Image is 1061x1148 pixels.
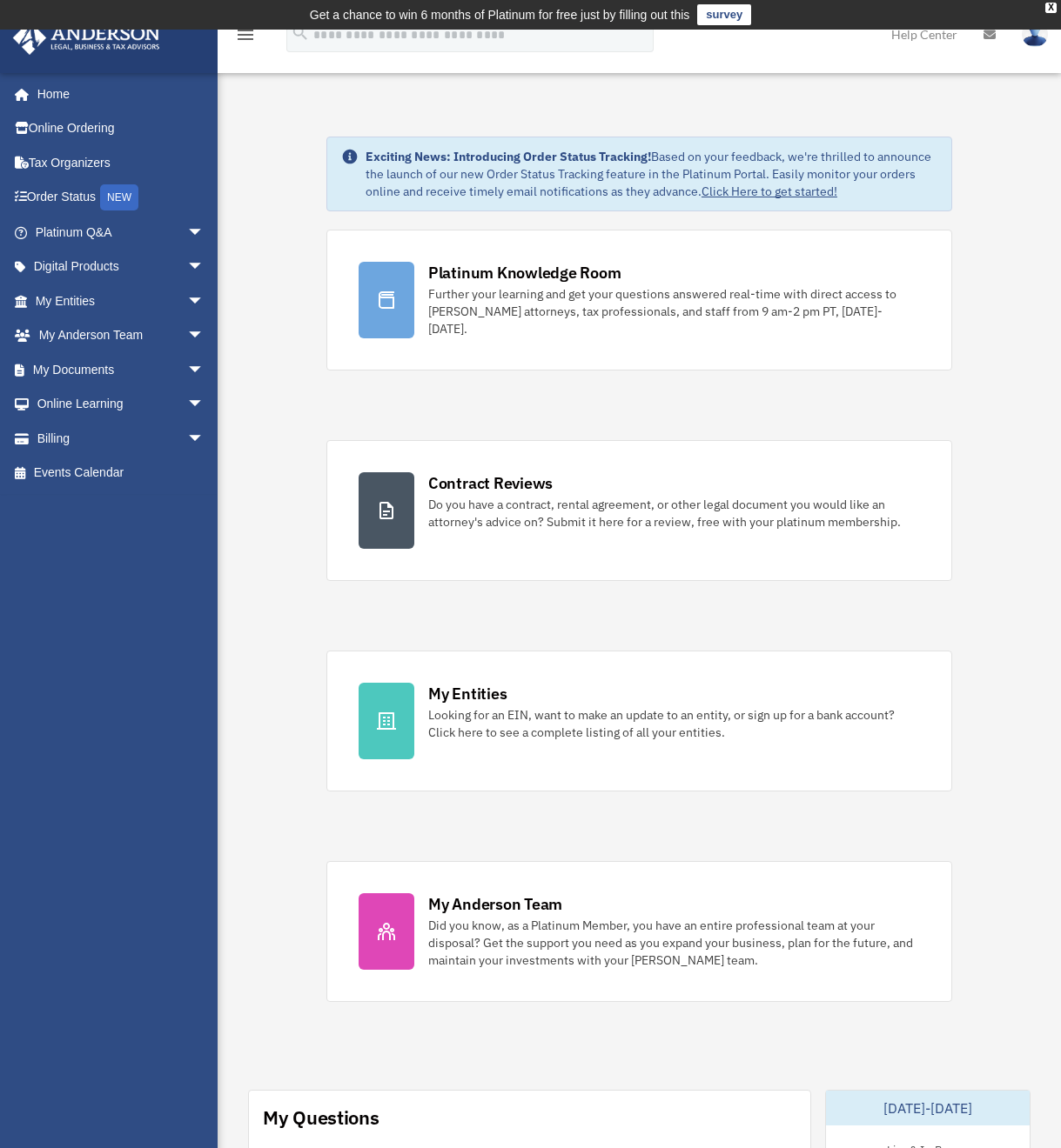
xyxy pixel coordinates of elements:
a: Click Here to get started! [702,184,837,199]
i: menu [235,24,256,45]
i: search [291,23,310,43]
a: My Entities Looking for an EIN, want to make an update to an entity, or sign up for a bank accoun... [326,651,952,791]
a: My Anderson Team Did you know, as a Platinum Member, you have an entire professional team at your... [326,861,952,1002]
span: arrow_drop_down [187,318,222,354]
a: Online Ordering [12,111,231,146]
img: Anderson Advisors Platinum Portal [8,21,165,55]
a: Tax Organizers [12,145,231,180]
a: My Documentsarrow_drop_down [12,352,231,387]
div: Contract Reviews [428,472,553,494]
div: Do you have a contract, rental agreement, or other legal document you would like an attorney's ad... [428,496,920,531]
a: Events Calendar [12,456,231,491]
div: [DATE]-[DATE] [826,1091,1030,1125]
div: My Anderson Team [428,893,562,915]
div: Looking for an EIN, want to make an update to an entity, or sign up for a bank account? Click her... [428,706,920,741]
span: arrow_drop_down [187,284,222,319]
a: Billingarrow_drop_down [12,421,231,456]
a: Platinum Q&Aarrow_drop_down [12,215,231,250]
div: Did you know, as a Platinum Member, you have an entire professional team at your disposal? Get th... [428,917,920,969]
a: Home [12,77,222,111]
a: Platinum Knowledge Room Further your learning and get your questions answered real-time with dire... [326,230,952,370]
span: arrow_drop_down [187,421,222,457]
a: Contract Reviews Do you have a contract, rental agreement, or other legal document you would like... [326,440,952,581]
span: arrow_drop_down [187,250,222,285]
a: menu [235,30,256,45]
a: My Anderson Teamarrow_drop_down [12,318,231,353]
div: NEW [100,184,138,210]
a: My Entitiesarrow_drop_down [12,284,231,318]
span: arrow_drop_down [187,215,222,250]
strong: Exciting News: Introducing Order Status Tracking! [366,149,651,164]
span: arrow_drop_down [187,352,222,388]
a: Digital Productsarrow_drop_down [12,250,231,284]
img: User Pic [1022,22,1048,47]
span: arrow_drop_down [187,387,222,423]
div: Further your learning and get your questions answered real-time with direct access to [PERSON_NAM... [428,285,920,337]
div: Based on your feedback, we're thrilled to announce the launch of our new Order Status Tracking fe... [366,148,937,200]
a: Order StatusNEW [12,180,231,216]
div: My Entities [428,683,507,704]
div: My Questions [263,1105,379,1131]
div: Platinum Knowledge Room [428,262,621,284]
div: Get a chance to win 6 months of Platinum for free just by filling out this [310,4,690,25]
a: Online Learningarrow_drop_down [12,387,231,422]
div: close [1045,3,1057,13]
a: survey [697,4,751,25]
